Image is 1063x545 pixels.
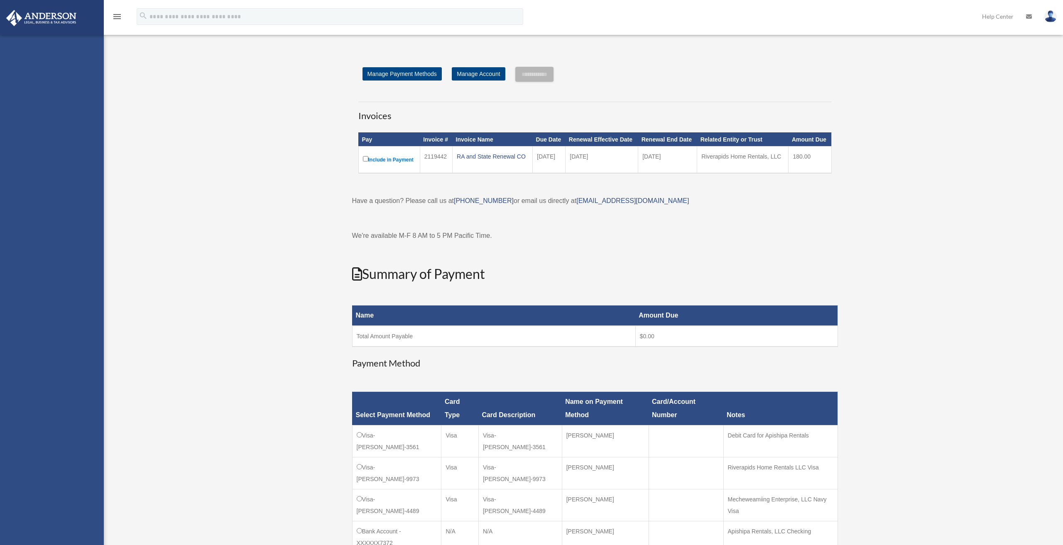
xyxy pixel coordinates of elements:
td: Riverapids Home Rentals LLC Visa [723,457,838,489]
td: Visa [441,457,478,489]
th: Card/Account Number [649,392,723,425]
a: [EMAIL_ADDRESS][DOMAIN_NAME] [576,197,689,204]
p: We're available M-F 8 AM to 5 PM Pacific Time. [352,230,838,242]
th: Renewal End Date [638,132,697,147]
th: Select Payment Method [352,392,441,425]
a: Manage Account [452,67,505,81]
td: [DATE] [533,147,566,174]
th: Amount Due [635,305,838,326]
p: Have a question? Please call us at or email us directly at [352,195,838,207]
th: Pay [358,132,420,147]
a: menu [112,15,122,22]
th: Invoice Name [453,132,533,147]
td: 180.00 [789,147,831,174]
td: [PERSON_NAME] [562,457,649,489]
th: Invoice # [420,132,452,147]
td: Visa-[PERSON_NAME]-3561 [352,425,441,457]
td: Mecheweamiing Enterprise, LLC Navy Visa [723,489,838,521]
th: Related Entity or Trust [697,132,789,147]
td: Debit Card for Apishipa Rentals [723,425,838,457]
th: Renewal Effective Date [566,132,638,147]
th: Name on Payment Method [562,392,649,425]
label: Include in Payment [363,154,416,165]
td: Visa [441,425,478,457]
td: Visa-[PERSON_NAME]-3561 [478,425,562,457]
td: Total Amount Payable [352,326,635,347]
td: [PERSON_NAME] [562,489,649,521]
td: $0.00 [635,326,838,347]
th: Due Date [533,132,566,147]
a: [PHONE_NUMBER] [454,197,514,204]
th: Card Type [441,392,478,425]
input: Include in Payment [363,156,368,161]
td: 2119442 [420,147,452,174]
td: [DATE] [638,147,697,174]
img: Anderson Advisors Platinum Portal [4,10,79,26]
th: Notes [723,392,838,425]
i: menu [112,12,122,22]
td: Visa-[PERSON_NAME]-9973 [478,457,562,489]
th: Name [352,305,635,326]
a: Manage Payment Methods [362,67,442,81]
h3: Invoices [358,102,832,122]
th: Card Description [478,392,562,425]
div: RA and State Renewal CO [457,151,528,162]
h3: Payment Method [352,357,838,370]
img: User Pic [1044,10,1057,22]
td: [DATE] [566,147,638,174]
h2: Summary of Payment [352,265,838,283]
td: Visa [441,489,478,521]
td: Visa-[PERSON_NAME]-9973 [352,457,441,489]
i: search [139,11,148,20]
td: [PERSON_NAME] [562,425,649,457]
th: Amount Due [789,132,831,147]
td: Riverapids Home Rentals, LLC [697,147,789,174]
td: Visa-[PERSON_NAME]-4489 [478,489,562,521]
td: Visa-[PERSON_NAME]-4489 [352,489,441,521]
